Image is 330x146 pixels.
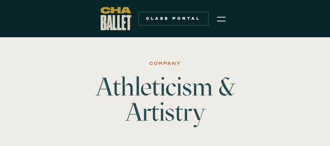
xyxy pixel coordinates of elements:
[75,74,255,125] h1: Athleticism & Artistry
[101,7,131,30] a: home
[149,59,181,68] div: Company
[142,16,204,21] div: Class Portal
[213,10,230,27] div: menu
[138,12,209,26] a: Class Portal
